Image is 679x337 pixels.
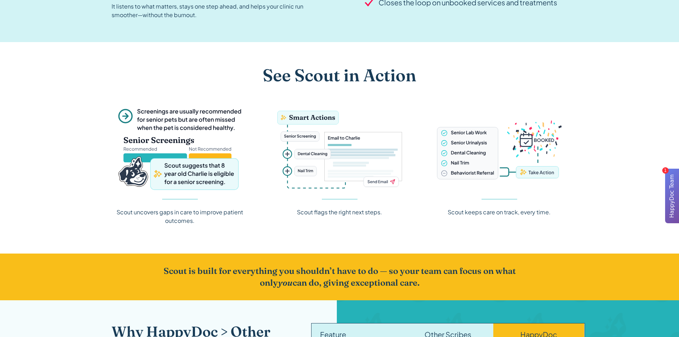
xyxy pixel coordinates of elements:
div: Scout uncovers gaps in care to improve patient outcomes. [112,208,248,225]
div: Scout flags the right next steps. [297,208,382,216]
h2: See Scout in Action [263,65,416,86]
div: Scout keeps care on track, every time. [448,208,551,216]
em: you [278,277,293,288]
h2: Scout is built for everything you shouldn’t have to do — so your team can focus on what only can ... [157,265,522,289]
